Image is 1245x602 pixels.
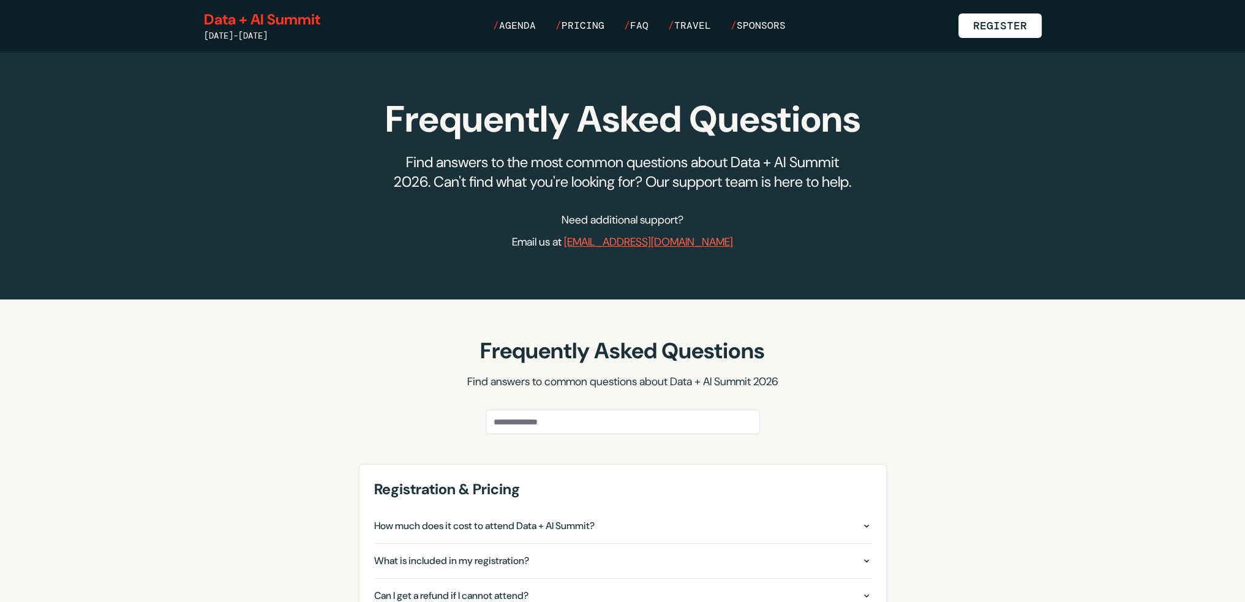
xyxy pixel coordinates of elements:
[731,19,737,32] span: /
[374,480,871,499] h3: Registration & Pricing
[731,18,786,33] a: /Sponsors
[624,18,649,33] a: /FAQ
[668,18,711,33] a: /Travel
[493,18,536,33] a: /Agenda
[564,235,733,249] a: [EMAIL_ADDRESS][DOMAIN_NAME]
[368,211,878,228] p: Need additional support?
[358,339,887,363] h2: Frequently Asked Questions
[493,19,499,32] span: /
[374,544,871,578] button: What is included in my registration?
[368,101,878,138] h1: Frequently Asked Questions
[358,373,887,390] p: Find answers to common questions about Data + AI Summit 2026
[555,19,562,32] span: /
[668,19,674,32] span: /
[388,152,858,192] p: Find answers to the most common questions about Data + AI Summit 2026. Can't find what you're loo...
[204,29,320,42] div: [DATE]-[DATE]
[374,509,871,543] button: How much does it cost to attend Data + AI Summit?
[204,10,320,29] a: Data + AI Summit
[624,19,630,32] span: /
[555,18,604,33] a: /Pricing
[958,13,1042,38] a: Register
[368,233,878,250] p: Email us at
